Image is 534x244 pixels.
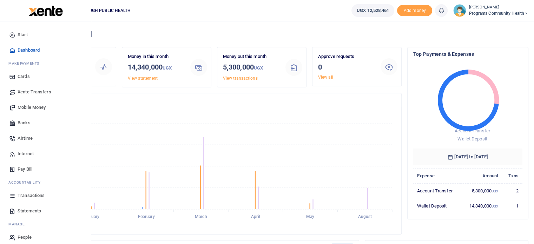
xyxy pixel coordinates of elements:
[6,27,85,42] a: Start
[318,236,326,244] button: Close
[461,168,502,183] th: Amount
[12,222,25,227] span: anage
[413,149,522,165] h6: [DATE] to [DATE]
[461,183,502,198] td: 5,300,000
[223,53,280,60] p: Money out this month
[18,192,45,199] span: Transactions
[33,96,396,104] h4: Transactions Overview
[6,161,85,177] a: Pay Bill
[223,62,280,73] h3: 5,300,000
[18,119,31,126] span: Banks
[358,214,372,219] tspan: August
[18,207,41,215] span: Statements
[12,61,39,66] span: ake Payments
[349,4,397,17] li: Wallet ballance
[357,7,389,14] span: UGX 12,528,461
[18,31,28,38] span: Start
[84,214,99,219] tspan: January
[492,189,498,193] small: UGX
[128,62,185,73] h3: 14,340,000
[18,234,32,241] span: People
[397,5,432,17] span: Add money
[461,198,502,213] td: 14,340,000
[6,131,85,146] a: Airtime
[413,183,461,198] td: Account Transfer
[6,42,85,58] a: Dashboard
[469,5,528,11] small: [PERSON_NAME]
[28,8,63,13] a: logo-small logo-large logo-large
[502,168,522,183] th: Txns
[351,4,394,17] a: UGX 12,528,461
[6,69,85,84] a: Cards
[469,10,528,17] span: Programs Community Health
[318,53,375,60] p: Approve requests
[6,100,85,115] a: Mobile Money
[18,135,33,142] span: Airtime
[6,84,85,100] a: Xente Transfers
[502,198,522,213] td: 1
[128,76,158,81] a: View statement
[502,183,522,198] td: 2
[453,4,528,17] a: profile-user [PERSON_NAME] Programs Community Health
[223,76,258,81] a: View transactions
[397,5,432,17] li: Toup your wallet
[18,166,32,173] span: Pay Bill
[18,104,46,111] span: Mobile Money
[27,30,528,38] h4: Hello [PERSON_NAME]
[453,4,466,17] img: profile-user
[6,115,85,131] a: Banks
[318,62,375,72] h3: 0
[254,65,263,71] small: UGX
[6,177,85,188] li: Ac
[455,128,490,133] span: Account Transfer
[6,146,85,161] a: Internet
[128,53,185,60] p: Money in this month
[413,168,461,183] th: Expense
[14,180,40,185] span: countability
[457,136,487,141] span: Wallet Deposit
[29,6,63,16] img: logo-large
[6,219,85,230] li: M
[6,203,85,219] a: Statements
[195,214,207,219] tspan: March
[18,73,30,80] span: Cards
[318,75,333,80] a: View all
[251,214,260,219] tspan: April
[492,204,498,208] small: UGX
[18,47,40,54] span: Dashboard
[306,214,314,219] tspan: May
[18,150,34,157] span: Internet
[163,65,172,71] small: UGX
[397,7,432,13] a: Add money
[413,50,522,58] h4: Top Payments & Expenses
[6,58,85,69] li: M
[413,198,461,213] td: Wallet Deposit
[138,214,155,219] tspan: February
[6,188,85,203] a: Transactions
[18,88,51,95] span: Xente Transfers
